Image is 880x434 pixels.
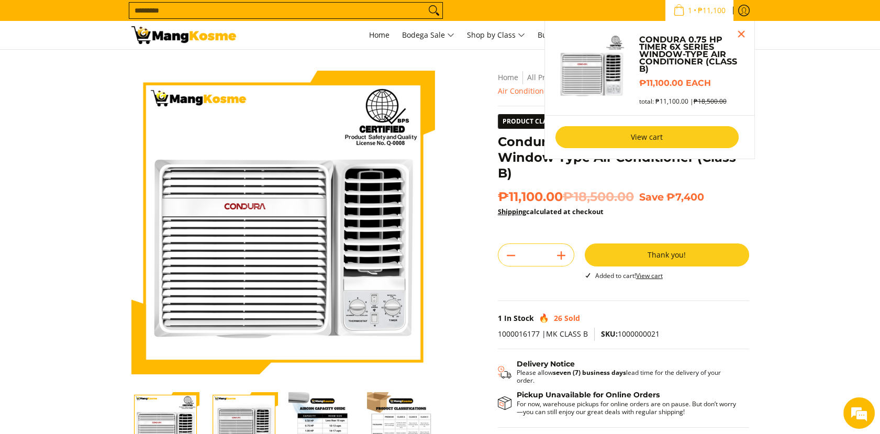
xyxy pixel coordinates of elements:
p: For now, warehouse pickups for online orders are on pause. But don’t worry—you can still enjoy ou... [517,400,739,416]
a: View cart [555,126,739,148]
img: Condura 0.75 HP Timer 6X Series Window-Type Air Conditioner (Class B) [131,71,435,374]
a: Condura 0.75 HP Timer 6X Series Window-Type Air Conditioner (Class B) [639,36,743,73]
a: View cart [636,271,663,280]
span: ₱11,100 [696,7,727,14]
span: 26 [554,313,562,323]
a: Home [498,72,518,82]
button: Search [426,3,442,18]
a: Home [364,21,395,49]
button: Close pop up [733,26,749,42]
img: Default Title Condura 0.75 HP Timer 6X Series Window-Type Air Conditioner (Class B) [555,31,629,105]
a: Product Class Class B [498,114,606,129]
button: Add [549,247,574,264]
nav: Breadcrumbs [498,71,749,98]
span: SKU: [601,329,618,339]
a: Shop by Class [462,21,530,49]
span: Shop by Class [467,29,525,42]
span: 1 [498,313,502,323]
span: 1 [686,7,694,14]
a: All Products [527,72,569,82]
span: Bodega Sale [402,29,454,42]
a: Bulk Center [532,21,584,49]
span: Added to cart! [595,271,663,280]
nav: Main Menu [247,21,749,49]
strong: seven (7) business days [553,368,626,377]
del: ₱18,500.00 [563,189,634,205]
span: 1000000021 [601,329,660,339]
span: total: ₱11,100.00 | [639,97,726,105]
strong: Delivery Notice [517,359,575,369]
button: Shipping & Delivery [498,360,739,385]
span: • [670,5,729,16]
span: Home [369,30,389,40]
button: Thank you! [585,243,749,266]
span: Bulk Center [538,30,578,40]
span: Condura 0.75 HP Timer 6X Series Window-Type Air Conditioner (Class B) [498,72,745,96]
p: Please allow lead time for the delivery of your order. [517,369,739,384]
span: ₱11,100.00 [498,189,634,205]
button: Subtract [498,247,523,264]
strong: calculated at checkout [498,207,604,216]
s: ₱18,500.00 [693,97,726,106]
strong: Pickup Unavailable for Online Orders [517,390,660,399]
ul: Sub Menu [544,21,755,159]
span: ₱7,400 [666,191,704,203]
span: Save [639,191,664,203]
span: 1000016177 |MK CLASS B [498,329,588,339]
h6: ₱11,100.00 each [639,78,743,88]
span: Product Class [498,115,559,128]
a: Bodega Sale [397,21,460,49]
h1: Condura 0.75 HP Timer 6X Series Window-Type Air Conditioner (Class B) [498,134,749,181]
span: In Stock [504,313,534,323]
a: Shipping [498,207,526,216]
span: Sold [564,313,580,323]
img: Condura 0.75 HP Timer 6X Series Window-Type Aircon l Mang Kosme [131,26,236,44]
